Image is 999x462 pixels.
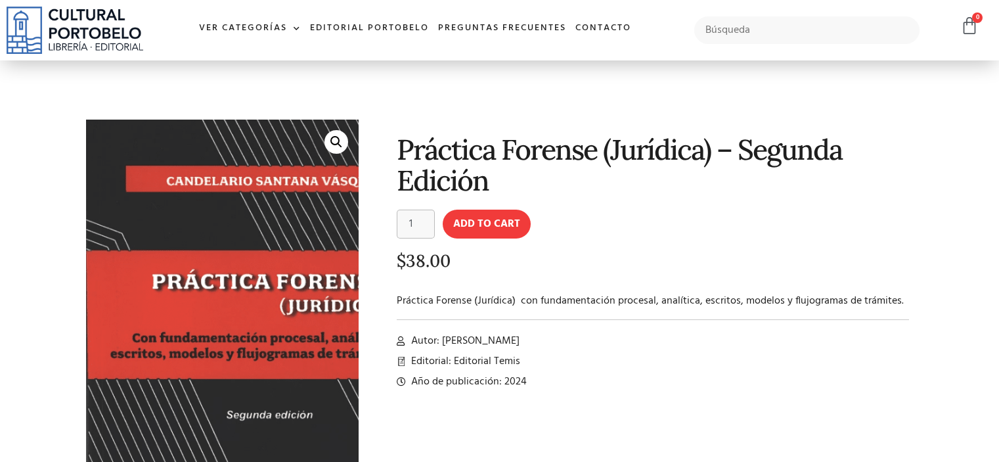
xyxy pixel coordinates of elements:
[443,210,531,239] button: Add to cart
[324,130,348,154] a: 🔍
[408,354,520,369] span: Editorial: Editorial Temis
[972,12,983,23] span: 0
[305,14,433,43] a: Editorial Portobelo
[571,14,636,43] a: Contacto
[960,16,979,35] a: 0
[397,134,910,196] h1: Práctica Forense (Jurídica) – Segunda Edición
[408,374,527,390] span: Año de publicación: 2024
[694,16,920,44] input: Búsqueda
[397,250,451,271] bdi: 38.00
[397,250,406,271] span: $
[397,210,435,239] input: Product quantity
[408,333,520,349] span: Autor: [PERSON_NAME]
[433,14,571,43] a: Preguntas frecuentes
[194,14,305,43] a: Ver Categorías
[397,293,910,309] p: Práctica Forense (Jurídica) con fundamentación procesal, analítica, escritos, modelos y flujogram...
